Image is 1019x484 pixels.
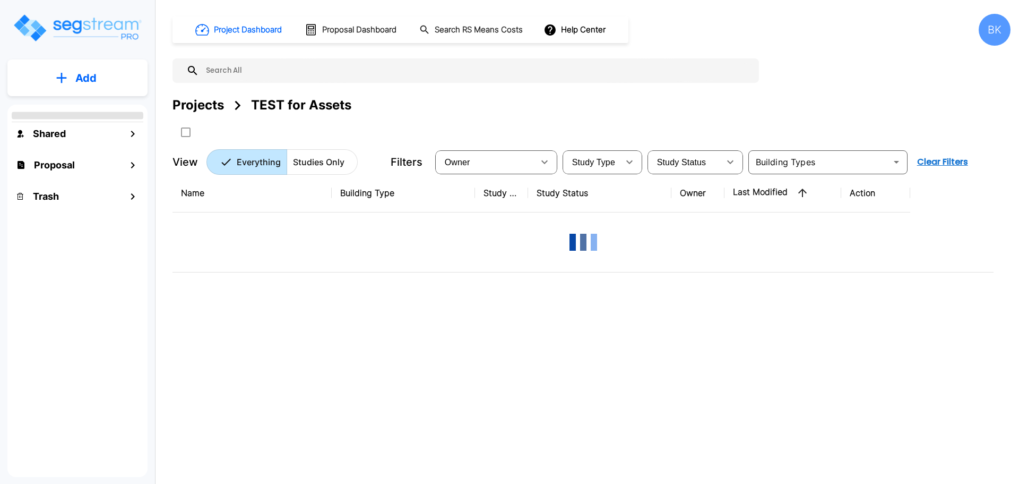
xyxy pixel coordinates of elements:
[172,174,332,213] th: Name
[206,149,287,175] button: Everything
[33,126,66,141] h1: Shared
[391,154,422,170] p: Filters
[7,63,148,94] button: Add
[287,149,358,175] button: Studies Only
[445,158,470,167] span: Owner
[650,147,720,177] div: Select
[724,174,841,213] th: Last Modified
[528,174,671,213] th: Study Status
[12,13,142,43] img: Logo
[541,20,610,40] button: Help Center
[175,122,196,143] button: SelectAll
[199,58,754,83] input: Search All
[33,189,59,203] h1: Trash
[435,24,523,36] h1: Search RS Means Costs
[332,174,475,213] th: Building Type
[191,18,288,41] button: Project Dashboard
[475,174,528,213] th: Study Type
[562,221,605,264] img: Loading
[237,156,281,168] p: Everything
[671,174,724,213] th: Owner
[657,158,706,167] span: Study Status
[251,96,351,115] div: TEST for Assets
[437,147,534,177] div: Select
[34,158,75,172] h1: Proposal
[415,20,529,40] button: Search RS Means Costs
[841,174,910,213] th: Action
[889,155,904,169] button: Open
[172,154,198,170] p: View
[172,96,224,115] div: Projects
[206,149,358,175] div: Platform
[572,158,615,167] span: Study Type
[322,24,396,36] h1: Proposal Dashboard
[979,14,1011,46] div: BK
[565,147,619,177] div: Select
[300,19,402,41] button: Proposal Dashboard
[293,156,344,168] p: Studies Only
[913,151,972,173] button: Clear Filters
[75,70,97,86] p: Add
[752,155,887,169] input: Building Types
[214,24,282,36] h1: Project Dashboard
